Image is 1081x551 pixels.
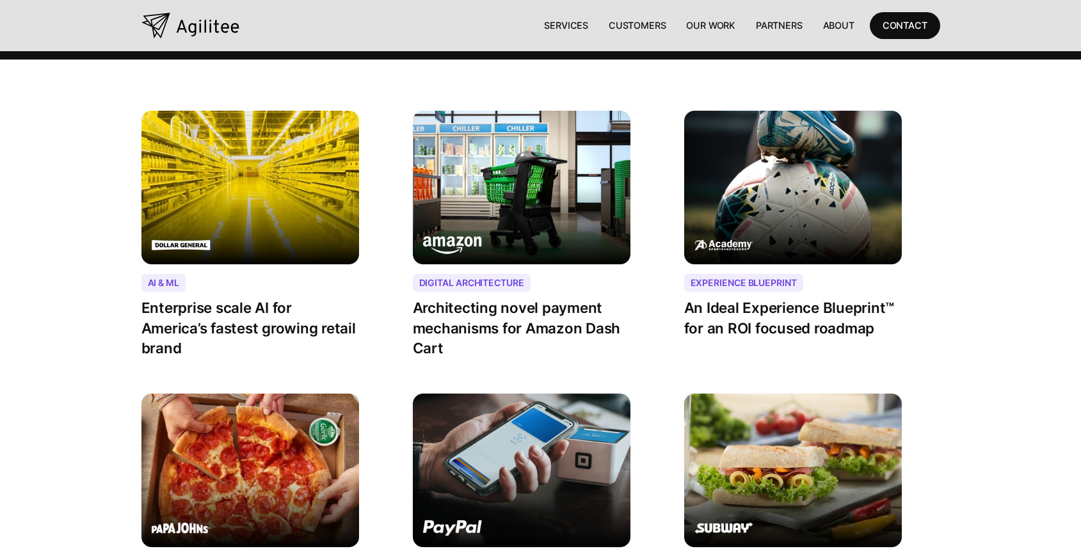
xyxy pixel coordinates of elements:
[141,298,359,358] p: Enterprise scale AI for America’s fastest growing retail brand
[413,274,531,292] div: Digital Architecture
[684,274,803,292] div: Experience Blueprint
[141,274,186,292] div: AI & ML
[534,12,598,38] a: Services
[141,13,239,38] a: home
[684,298,902,338] p: An Ideal Experience Blueprint™ for an ROI focused roadmap
[746,12,813,38] a: Partners
[870,12,940,38] a: CONTACT
[676,12,746,38] a: Our Work
[413,298,630,358] p: Architecting novel payment mechanisms for Amazon Dash Cart
[883,17,927,33] div: CONTACT
[598,12,676,38] a: Customers
[813,12,865,38] a: About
